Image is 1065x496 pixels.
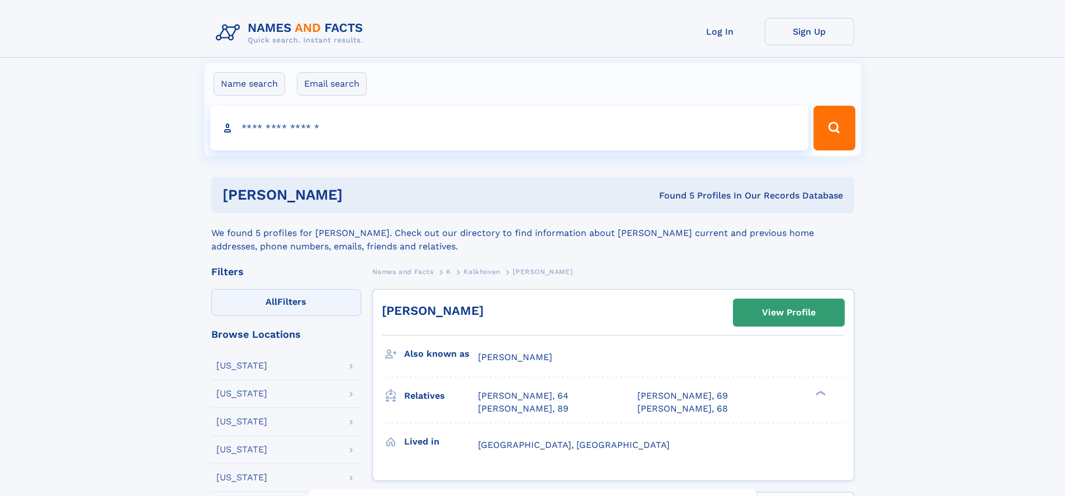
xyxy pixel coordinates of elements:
a: View Profile [733,299,844,326]
a: [PERSON_NAME] [382,304,484,318]
div: We found 5 profiles for [PERSON_NAME]. Check out our directory to find information about [PERSON_... [211,213,854,253]
div: [US_STATE] [216,473,267,482]
label: Name search [214,72,285,96]
a: [PERSON_NAME], 69 [637,390,728,402]
div: [US_STATE] [216,361,267,370]
span: Kalkhoven [463,268,500,276]
label: Filters [211,289,361,316]
span: [PERSON_NAME] [478,352,552,362]
h3: Lived in [404,432,478,451]
span: K [446,268,451,276]
h1: [PERSON_NAME] [223,188,501,202]
div: Browse Locations [211,329,361,339]
a: Names and Facts [372,264,434,278]
div: ❯ [813,390,826,397]
h3: Relatives [404,386,478,405]
a: K [446,264,451,278]
div: Filters [211,267,361,277]
a: Log In [675,18,765,45]
input: search input [210,106,809,150]
button: Search Button [813,106,855,150]
span: All [266,296,277,307]
a: Sign Up [765,18,854,45]
h3: Also known as [404,344,478,363]
img: Logo Names and Facts [211,18,372,48]
div: [US_STATE] [216,417,267,426]
a: [PERSON_NAME], 89 [478,403,569,415]
a: [PERSON_NAME], 64 [478,390,569,402]
div: [US_STATE] [216,445,267,454]
span: [PERSON_NAME] [513,268,572,276]
div: View Profile [762,300,816,325]
a: Kalkhoven [463,264,500,278]
label: Email search [297,72,367,96]
span: [GEOGRAPHIC_DATA], [GEOGRAPHIC_DATA] [478,440,670,450]
div: Found 5 Profiles In Our Records Database [501,190,843,202]
div: [US_STATE] [216,389,267,398]
a: [PERSON_NAME], 68 [637,403,728,415]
